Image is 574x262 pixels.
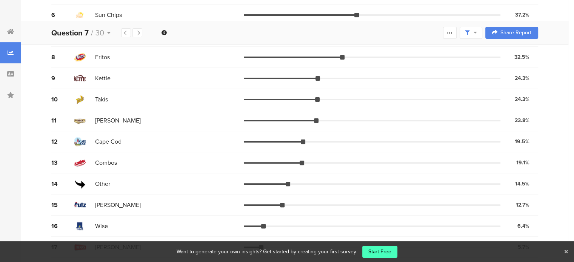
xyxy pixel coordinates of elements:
[51,137,74,146] div: 12
[95,53,110,61] span: Fritos
[514,53,529,61] div: 32.5%
[74,9,86,21] img: d3718dnoaommpf.cloudfront.net%2Fitem%2F06da664bdc0ea56fc782.png
[51,95,74,104] div: 10
[74,115,86,127] img: d3718dnoaommpf.cloudfront.net%2Fitem%2F297528df1ecf7d302fcc.png
[177,248,262,256] div: Want to generate your own insights?
[515,11,529,19] div: 37.2%
[51,27,89,38] b: Question 7
[263,248,356,256] div: Get started by creating your first survey
[515,95,529,103] div: 24.3%
[515,180,529,188] div: 14.5%
[95,222,108,230] span: Wise
[362,246,397,258] a: Start Free
[51,53,74,61] div: 8
[74,178,86,190] img: d3718dnoaommpf.cloudfront.net%2Fitem%2F9d3decdf2dee65ed5e00.png
[500,30,531,35] span: Share Report
[51,201,74,209] div: 15
[51,11,74,19] div: 6
[516,201,529,209] div: 12.7%
[51,222,74,230] div: 16
[517,222,529,230] div: 6.4%
[74,72,86,84] img: d3718dnoaommpf.cloudfront.net%2Fitem%2Fc2bdfdcd8fd8a3d53e41.png
[95,179,110,188] span: Other
[95,158,117,167] span: Combos
[95,11,122,19] span: Sun Chips
[74,220,86,232] img: d3718dnoaommpf.cloudfront.net%2Fitem%2F2735468349ec70d6b3b2.png
[516,159,529,167] div: 19.1%
[95,137,122,146] span: Cape Cod
[95,95,108,104] span: Takis
[95,27,104,38] span: 30
[515,138,529,146] div: 19.5%
[91,27,93,38] span: /
[95,74,111,83] span: Kettle
[51,116,74,125] div: 11
[515,116,529,124] div: 23.8%
[74,93,86,106] img: d3718dnoaommpf.cloudfront.net%2Fitem%2F75a016d2662de6361914.png
[95,201,141,209] span: [PERSON_NAME]
[51,179,74,188] div: 14
[74,199,86,211] img: d3718dnoaommpf.cloudfront.net%2Fitem%2F69fae32de482a10461d5.png
[51,158,74,167] div: 13
[95,116,141,125] span: [PERSON_NAME]
[74,136,86,148] img: d3718dnoaommpf.cloudfront.net%2Fitem%2F7d9030d9cb0b22ebdc23.png
[51,74,74,83] div: 9
[74,51,86,63] img: d3718dnoaommpf.cloudfront.net%2Fitem%2F21f9a268f682ed16891a.png
[74,157,86,169] img: d3718dnoaommpf.cloudfront.net%2Fitem%2Fb515c43be93f44426976.png
[515,74,529,82] div: 24.3%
